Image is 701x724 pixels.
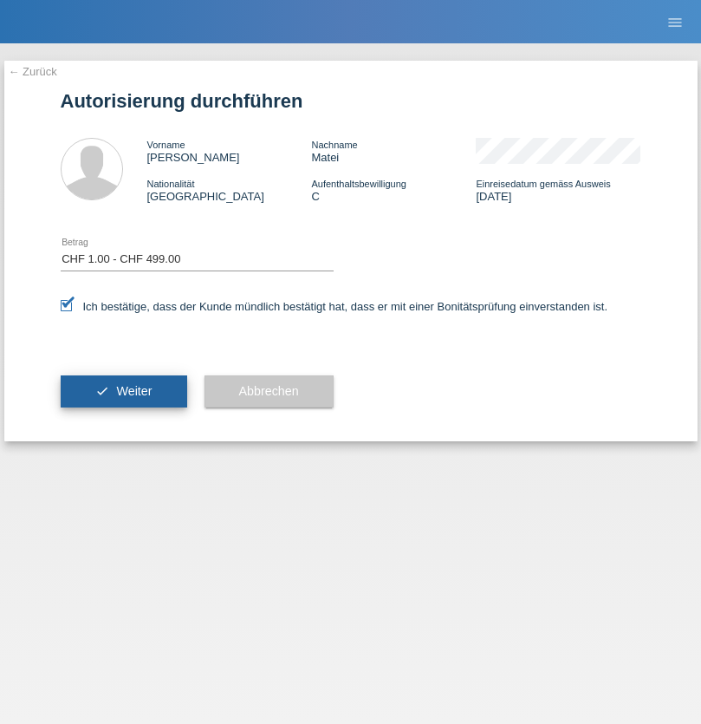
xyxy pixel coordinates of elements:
[147,179,195,189] span: Nationalität
[476,177,640,203] div: [DATE]
[311,179,406,189] span: Aufenthaltsbewilligung
[147,140,185,150] span: Vorname
[147,177,312,203] div: [GEOGRAPHIC_DATA]
[476,179,610,189] span: Einreisedatum gemäss Ausweis
[311,177,476,203] div: C
[61,90,641,112] h1: Autorisierung durchführen
[658,16,692,27] a: menu
[116,384,152,398] span: Weiter
[9,65,57,78] a: ← Zurück
[311,140,357,150] span: Nachname
[61,375,187,408] button: check Weiter
[204,375,334,408] button: Abbrechen
[239,384,299,398] span: Abbrechen
[311,138,476,164] div: Matei
[95,384,109,398] i: check
[147,138,312,164] div: [PERSON_NAME]
[666,14,684,31] i: menu
[61,300,608,313] label: Ich bestätige, dass der Kunde mündlich bestätigt hat, dass er mit einer Bonitätsprüfung einversta...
